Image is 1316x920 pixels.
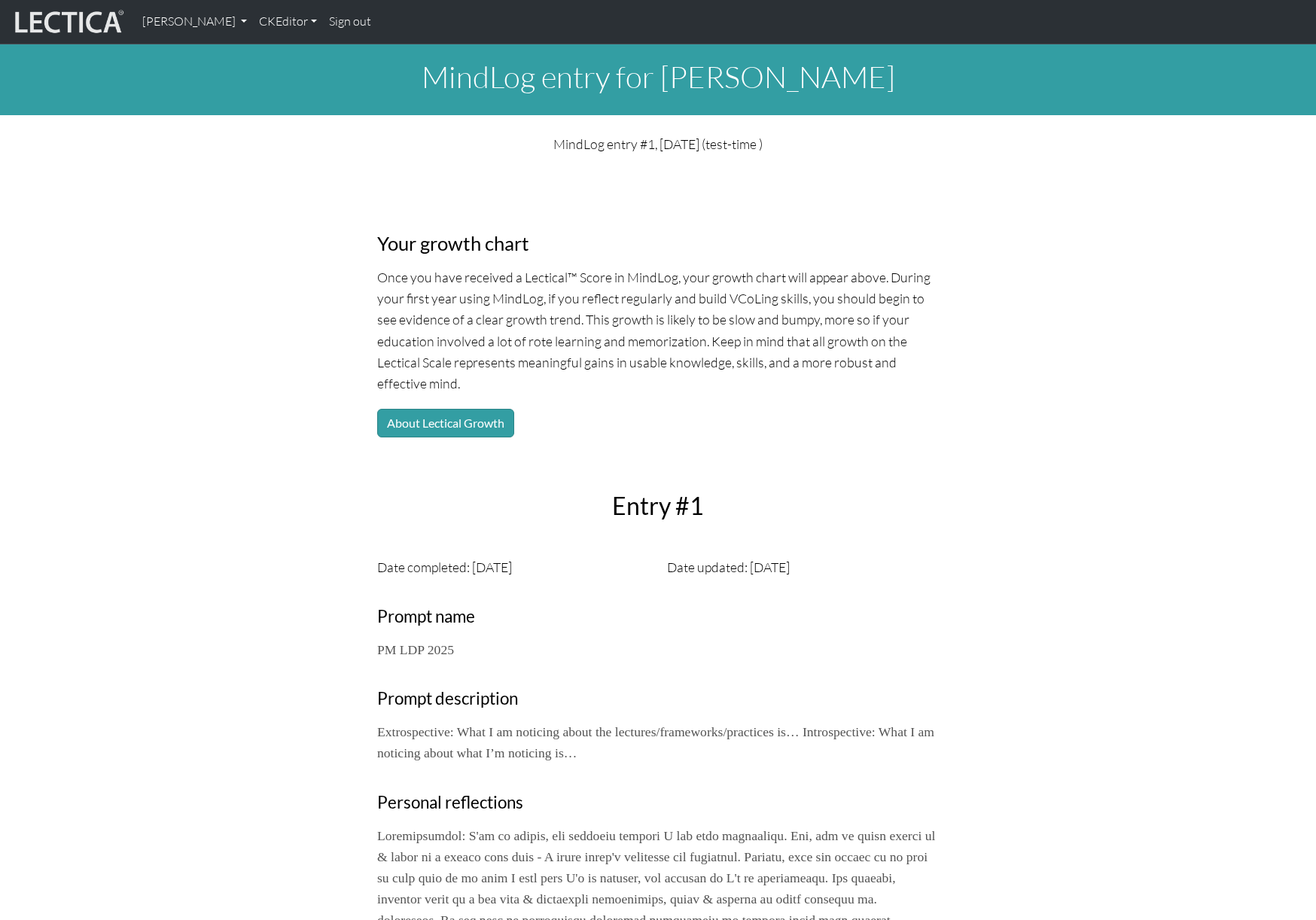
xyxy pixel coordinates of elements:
[377,409,514,437] button: About Lectical Growth
[136,6,253,38] a: [PERSON_NAME]
[11,8,124,36] img: lecticalive
[368,492,948,520] h2: Entry #1
[323,6,377,38] a: Sign out
[377,689,939,709] h3: Prompt description
[377,721,939,763] p: Extrospective: What I am noticing about the lectures/frameworks/practices is… Introspective: What...
[472,559,512,575] span: [DATE]
[377,607,939,627] h3: Prompt name
[253,6,323,38] a: CKEditor
[377,639,939,660] p: PM LDP 2025
[377,133,939,154] p: MindLog entry #1, [DATE] (test-time )
[377,267,939,394] p: Once you have received a Lectical™ Score in MindLog, your growth chart will appear above. During ...
[377,232,939,255] h3: Your growth chart
[377,793,939,813] h3: Personal reflections
[377,556,470,577] label: Date completed:
[658,556,948,577] div: Date updated: [DATE]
